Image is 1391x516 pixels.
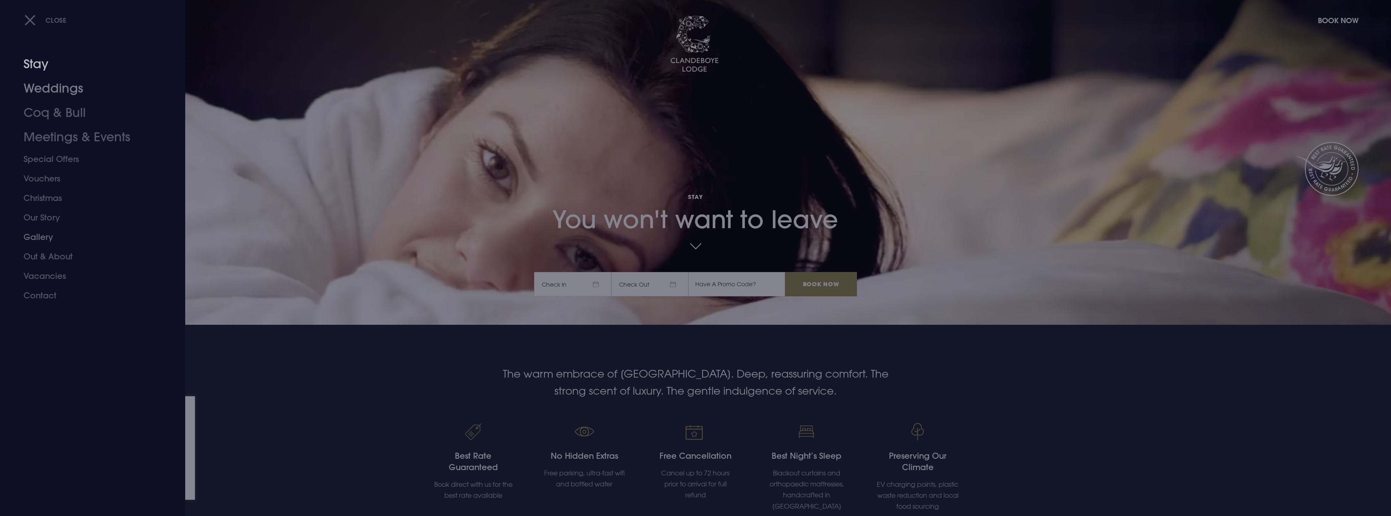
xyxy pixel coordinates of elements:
[24,149,152,169] a: Special Offers
[24,227,152,247] a: Gallery
[24,76,152,101] a: Weddings
[24,52,152,76] a: Stay
[24,208,152,227] a: Our Story
[24,12,67,28] button: Close
[24,247,152,266] a: Out & About
[24,169,152,188] a: Vouchers
[24,188,152,208] a: Christmas
[24,266,152,286] a: Vacancies
[24,125,152,149] a: Meetings & Events
[24,101,152,125] a: Coq & Bull
[24,286,152,305] a: Contact
[45,16,67,24] span: Close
